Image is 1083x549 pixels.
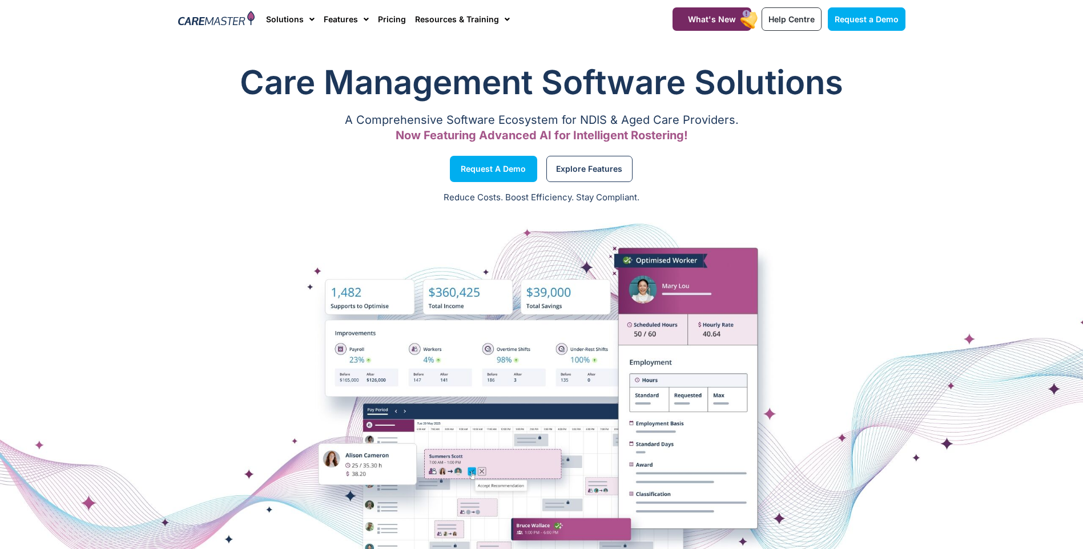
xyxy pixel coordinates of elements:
img: CareMaster Logo [178,11,255,28]
span: Now Featuring Advanced AI for Intelligent Rostering! [396,128,688,142]
a: What's New [673,7,751,31]
a: Help Centre [762,7,822,31]
h1: Care Management Software Solutions [178,59,905,105]
a: Request a Demo [450,156,537,182]
a: Explore Features [546,156,633,182]
span: Explore Features [556,166,622,172]
span: What's New [688,14,736,24]
a: Request a Demo [828,7,905,31]
span: Request a Demo [461,166,526,172]
span: Help Centre [768,14,815,24]
p: Reduce Costs. Boost Efficiency. Stay Compliant. [7,191,1076,204]
p: A Comprehensive Software Ecosystem for NDIS & Aged Care Providers. [178,116,905,124]
span: Request a Demo [835,14,899,24]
